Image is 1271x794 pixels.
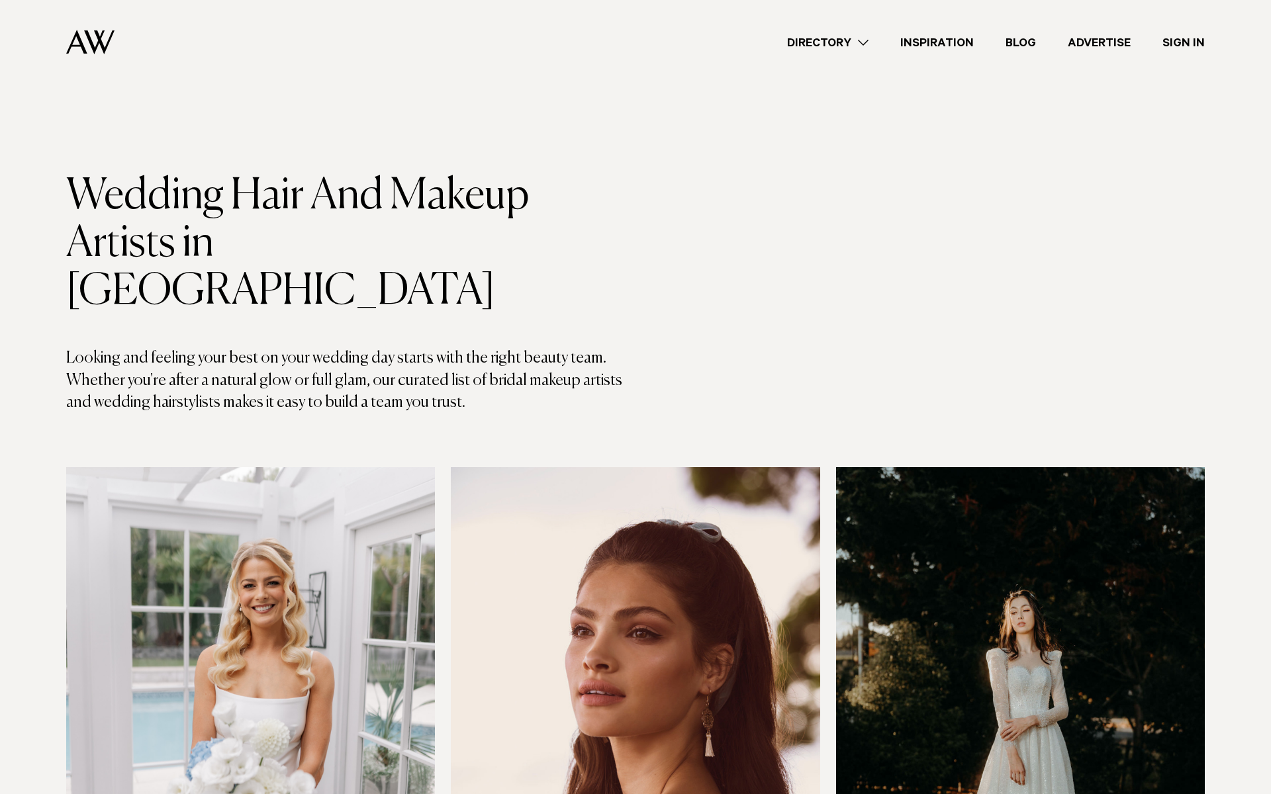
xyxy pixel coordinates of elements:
a: Advertise [1052,34,1147,52]
h1: Wedding Hair And Makeup Artists in [GEOGRAPHIC_DATA] [66,173,635,316]
a: Sign In [1147,34,1221,52]
img: Auckland Weddings Logo [66,30,115,54]
a: Blog [990,34,1052,52]
a: Directory [771,34,884,52]
p: Looking and feeling your best on your wedding day starts with the right beauty team. Whether you'... [66,347,635,414]
a: Inspiration [884,34,990,52]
